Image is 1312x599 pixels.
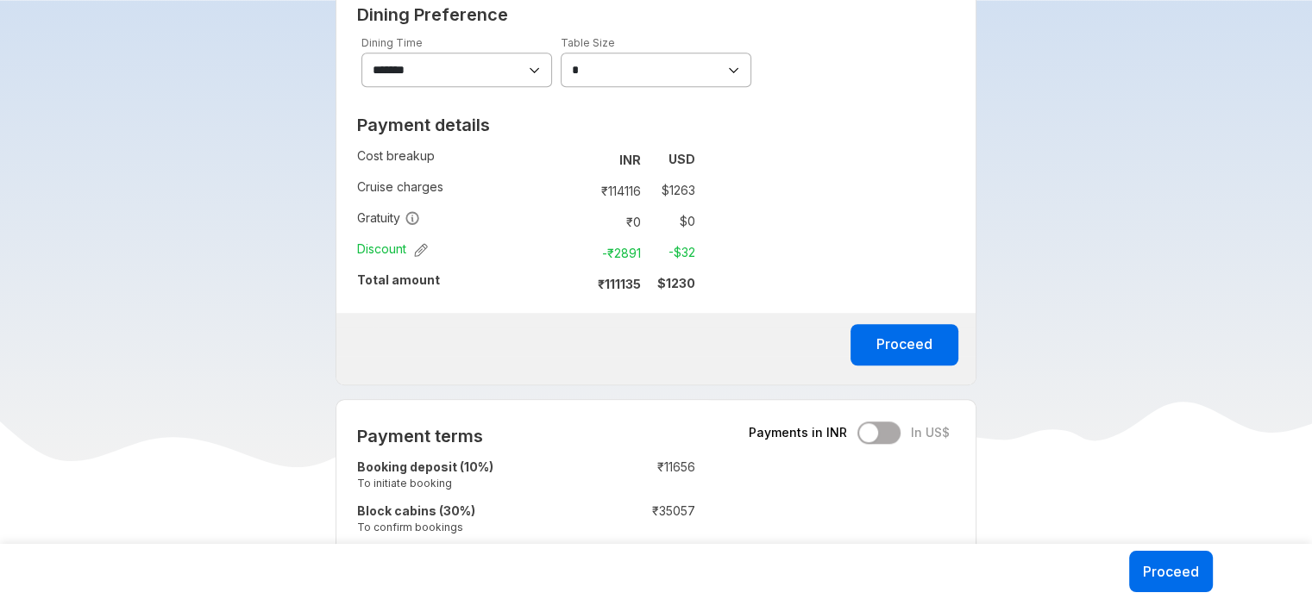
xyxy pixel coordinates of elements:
[568,206,575,237] td: :
[593,543,695,587] td: ₹ 70114
[851,324,958,365] button: Proceed
[568,175,575,206] td: :
[561,36,615,49] label: Table Size
[584,455,593,499] td: :
[568,237,575,268] td: :
[575,178,648,203] td: ₹ 114116
[357,4,955,25] h2: Dining Preference
[598,277,641,291] strong: ₹ 111135
[593,499,695,543] td: ₹ 35057
[648,209,695,234] td: $ 0
[357,175,568,206] td: Cruise charges
[648,240,695,265] td: -$ 32
[357,272,440,287] strong: Total amount
[568,144,575,175] td: :
[575,209,648,234] td: ₹ 0
[357,520,584,534] small: To confirm bookings
[357,426,695,446] h2: Payment terms
[357,503,475,518] strong: Block cabins (30%)
[749,424,847,441] span: Payments in INR
[357,209,420,227] span: Gratuity
[593,455,695,499] td: ₹ 11656
[619,153,641,167] strong: INR
[584,499,593,543] td: :
[568,268,575,299] td: :
[911,424,950,441] span: In US$
[357,144,568,175] td: Cost breakup
[357,476,584,490] small: To initiate booking
[575,240,648,265] td: -₹ 2891
[648,178,695,203] td: $ 1263
[357,240,428,258] span: Discount
[357,115,695,135] h2: Payment details
[669,152,695,166] strong: USD
[657,276,695,290] strong: $ 1230
[361,36,423,49] label: Dining Time
[584,543,593,587] td: :
[1129,551,1213,592] button: Proceed
[357,459,493,474] strong: Booking deposit (10%)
